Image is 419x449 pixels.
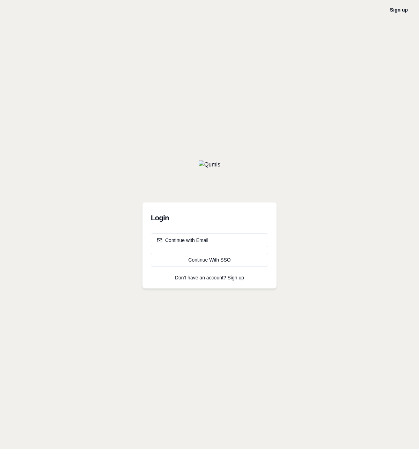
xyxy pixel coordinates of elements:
a: Sign up [390,7,408,13]
button: Continue with Email [151,233,268,247]
img: Qumis [199,161,220,169]
div: Continue with Email [157,237,208,244]
a: Continue With SSO [151,253,268,267]
div: Continue With SSO [157,256,262,263]
h3: Login [151,211,268,225]
a: Sign up [228,275,244,280]
p: Don't have an account? [151,275,268,280]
